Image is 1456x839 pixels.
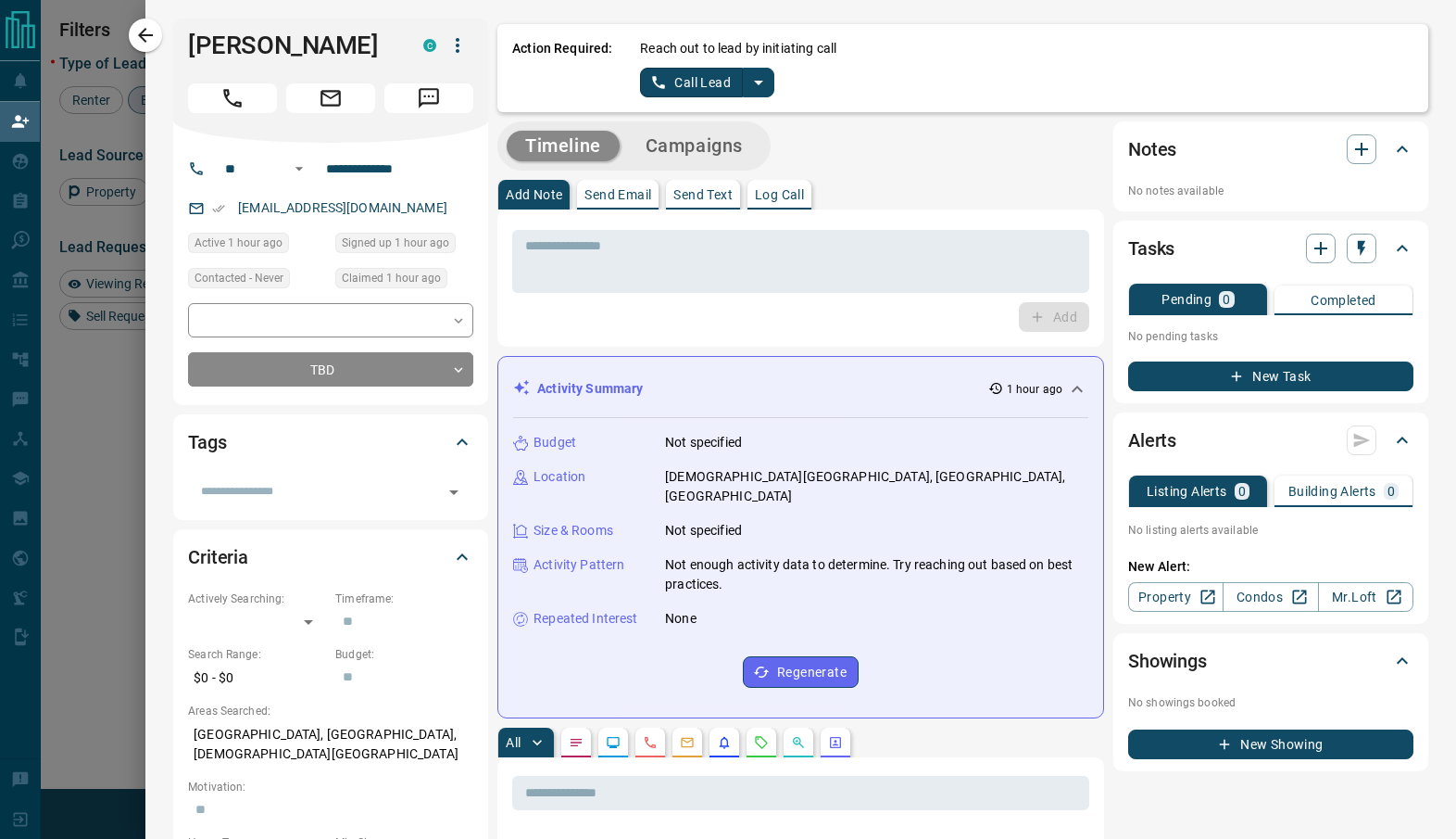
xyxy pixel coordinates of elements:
span: Contacted - Never [195,269,283,287]
h2: Alerts [1128,426,1176,455]
svg: Calls [643,735,658,750]
p: Motivation: [188,779,473,795]
p: $0 - $0 [188,663,326,693]
span: Email [286,83,375,113]
span: Message [384,83,473,113]
button: Campaigns [627,131,761,161]
p: Size & Rooms [533,521,613,540]
svg: Notes [569,735,584,750]
svg: Requests [754,735,769,750]
p: Add Note [506,188,562,201]
span: Claimed 1 hour ago [342,269,441,287]
span: Signed up 1 hour ago [342,234,449,252]
div: Fri Sep 12 2025 [188,233,326,259]
a: Condos [1223,582,1318,612]
p: [GEOGRAPHIC_DATA], [GEOGRAPHIC_DATA], [DEMOGRAPHIC_DATA][GEOGRAPHIC_DATA] [188,719,473,769]
svg: Emails [680,735,695,750]
p: 0 [1238,485,1246,498]
p: No listing alerts available [1128,522,1413,539]
p: Not enough activity data to determine. Try reaching out based on best practices. [665,555,1088,594]
p: Send Text [673,188,733,201]
div: Fri Sep 12 2025 [335,233,473,259]
div: split button [640,68,774,97]
p: All [506,736,521,749]
p: Repeated Interest [533,609,637,629]
p: 0 [1223,293,1230,306]
button: Call Lead [640,68,743,97]
svg: Listing Alerts [717,735,732,750]
p: Budget: [335,646,473,663]
button: New Showing [1128,730,1413,759]
svg: Opportunities [791,735,806,750]
p: Search Range: [188,646,326,663]
h2: Notes [1128,134,1176,164]
a: Property [1128,582,1224,612]
p: Budget [533,433,576,452]
h2: Showings [1128,646,1207,676]
p: No pending tasks [1128,323,1413,350]
p: Send Email [584,188,651,201]
p: Completed [1311,294,1376,307]
div: Activity Summary1 hour ago [513,372,1088,406]
span: Call [188,83,277,113]
div: Alerts [1128,418,1413,463]
h2: Tasks [1128,234,1174,263]
span: Active 1 hour ago [195,234,282,252]
p: Not specified [665,433,742,452]
div: TBD [188,352,473,387]
p: No notes available [1128,183,1413,199]
div: Fri Sep 12 2025 [335,268,473,294]
div: Tasks [1128,226,1413,271]
p: Log Call [755,188,804,201]
a: [EMAIL_ADDRESS][DOMAIN_NAME] [238,200,447,215]
button: New Task [1128,362,1413,391]
a: Mr.Loft [1318,582,1413,612]
p: Pending [1161,293,1211,306]
svg: Lead Browsing Activity [606,735,621,750]
button: Timeline [507,131,620,161]
p: Listing Alerts [1147,485,1227,498]
svg: Agent Actions [828,735,843,750]
div: Criteria [188,535,473,579]
h2: Tags [188,427,226,457]
div: Notes [1128,127,1413,172]
p: None [665,609,697,629]
p: Action Required: [512,39,612,97]
p: 1 hour ago [1007,381,1062,398]
p: Not specified [665,521,742,540]
h2: Criteria [188,542,248,572]
button: Regenerate [743,656,859,688]
svg: Email Verified [212,202,225,215]
button: Open [441,479,467,505]
h1: [PERSON_NAME] [188,31,395,60]
div: Tags [188,420,473,464]
p: Actively Searching: [188,591,326,607]
p: Reach out to lead by initiating call [640,39,836,58]
p: Building Alerts [1288,485,1376,498]
p: No showings booked [1128,694,1413,711]
p: [DEMOGRAPHIC_DATA][GEOGRAPHIC_DATA], [GEOGRAPHIC_DATA], [GEOGRAPHIC_DATA] [665,467,1088,506]
p: Timeframe: [335,591,473,607]
p: 0 [1387,485,1395,498]
div: condos.ca [423,39,436,52]
div: Showings [1128,639,1413,683]
p: Activity Summary [537,379,643,399]
p: Location [533,467,585,487]
p: New Alert: [1128,557,1413,577]
button: Open [288,158,310,180]
p: Areas Searched: [188,703,473,719]
p: Activity Pattern [533,555,624,575]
